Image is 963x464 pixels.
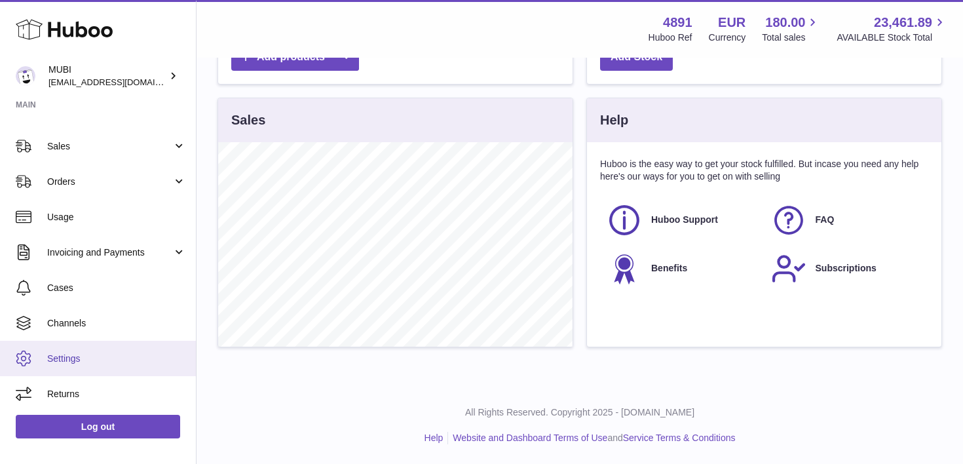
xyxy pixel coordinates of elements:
span: Sales [47,140,172,153]
div: MUBI [48,64,166,88]
a: 23,461.89 AVAILABLE Stock Total [837,14,947,44]
span: Huboo Support [651,214,718,226]
span: AVAILABLE Stock Total [837,31,947,44]
span: Invoicing and Payments [47,246,172,259]
a: FAQ [771,203,922,238]
li: and [448,432,735,444]
span: Benefits [651,262,687,275]
a: Help [425,433,444,443]
a: Log out [16,415,180,438]
span: FAQ [816,214,835,226]
span: Orders [47,176,172,188]
a: Website and Dashboard Terms of Use [453,433,607,443]
strong: 4891 [663,14,692,31]
a: Service Terms & Conditions [623,433,736,443]
span: Channels [47,317,186,330]
span: [EMAIL_ADDRESS][DOMAIN_NAME] [48,77,193,87]
span: 180.00 [765,14,805,31]
img: shop@mubi.com [16,66,35,86]
span: Settings [47,353,186,365]
span: Cases [47,282,186,294]
span: Total sales [762,31,820,44]
h3: Sales [231,111,265,129]
h3: Help [600,111,628,129]
a: Benefits [607,251,758,286]
span: Usage [47,211,186,223]
a: Huboo Support [607,203,758,238]
span: Subscriptions [816,262,877,275]
span: 23,461.89 [874,14,932,31]
a: 180.00 Total sales [762,14,820,44]
a: Subscriptions [771,251,922,286]
strong: EUR [718,14,746,31]
span: Returns [47,388,186,400]
p: Huboo is the easy way to get your stock fulfilled. But incase you need any help here's our ways f... [600,158,928,183]
div: Currency [709,31,746,44]
div: Huboo Ref [649,31,692,44]
p: All Rights Reserved. Copyright 2025 - [DOMAIN_NAME] [207,406,953,419]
